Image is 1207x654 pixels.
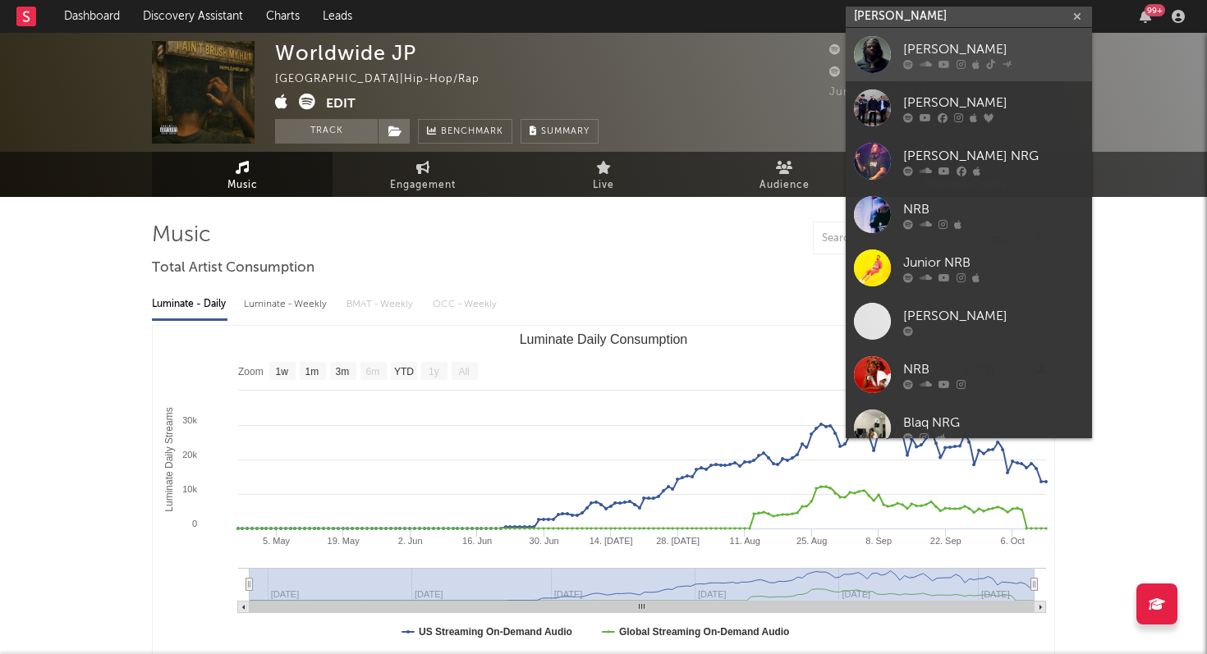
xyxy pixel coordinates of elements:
text: 30k [182,415,197,425]
span: Music [227,176,258,195]
text: 5. May [263,536,291,546]
div: [PERSON_NAME] [903,93,1084,112]
div: Blaq NRG [903,413,1084,432]
text: Luminate Daily Streams [163,407,175,511]
text: 1w [276,366,289,377]
button: 99+ [1140,10,1151,23]
text: 6. Oct [1001,536,1025,546]
text: 8. Sep [865,536,892,546]
text: 16. Jun [462,536,492,546]
div: [PERSON_NAME] NRG [903,146,1084,166]
text: US Streaming On-Demand Audio [419,626,572,638]
a: Music [152,152,333,197]
text: Luminate Daily Consumption [520,332,688,346]
text: 22. Sep [930,536,961,546]
button: Summary [521,119,599,144]
input: Search by song name or URL [814,232,987,245]
text: 30. Jun [530,536,559,546]
a: [PERSON_NAME] NRG [846,135,1092,188]
a: Engagement [333,152,513,197]
a: [PERSON_NAME] [846,28,1092,81]
span: Live [593,176,614,195]
div: [PERSON_NAME] [903,306,1084,326]
span: Benchmark [441,122,503,142]
a: [PERSON_NAME] [846,295,1092,348]
text: YTD [394,366,414,377]
a: [PERSON_NAME] [846,81,1092,135]
text: 25. Aug [796,536,827,546]
text: 20k [182,450,197,460]
a: NRB [846,348,1092,401]
span: Total Artist Consumption [152,258,314,278]
div: Worldwide JP [275,41,416,65]
span: 21,434 Monthly Listeners [829,67,985,78]
span: Jump Score: 72.0 [829,87,925,98]
a: Benchmark [418,119,512,144]
text: 1m [305,366,319,377]
div: Luminate - Weekly [244,290,330,318]
text: Global Streaming On-Demand Audio [619,626,790,638]
text: 2. Jun [398,536,423,546]
div: Luminate - Daily [152,290,227,318]
span: 970 [829,45,870,56]
button: Track [275,119,378,144]
text: 10k [182,484,197,494]
span: Engagement [390,176,456,195]
a: Junior NRB [846,241,1092,295]
span: Audience [760,176,810,195]
div: 99 + [1145,4,1165,16]
text: 1y [429,366,439,377]
a: Audience [694,152,874,197]
text: 28. [DATE] [656,536,700,546]
text: 14. [DATE] [590,536,633,546]
a: NRB [846,188,1092,241]
span: Summary [541,127,590,136]
a: Blaq NRG [846,401,1092,455]
div: Junior NRB [903,253,1084,272]
div: NRB [903,359,1084,379]
svg: Luminate Daily Consumption [153,326,1054,654]
button: Edit [326,94,356,114]
text: 3m [336,366,350,377]
a: Live [513,152,694,197]
text: 6m [366,366,380,377]
div: [GEOGRAPHIC_DATA] | Hip-Hop/Rap [275,70,498,89]
text: 19. May [328,536,360,546]
text: Zoom [238,366,264,377]
text: 11. Aug [730,536,760,546]
div: NRB [903,199,1084,219]
text: 0 [192,519,197,528]
input: Search for artists [846,7,1092,27]
text: All [458,366,469,377]
div: [PERSON_NAME] [903,39,1084,59]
